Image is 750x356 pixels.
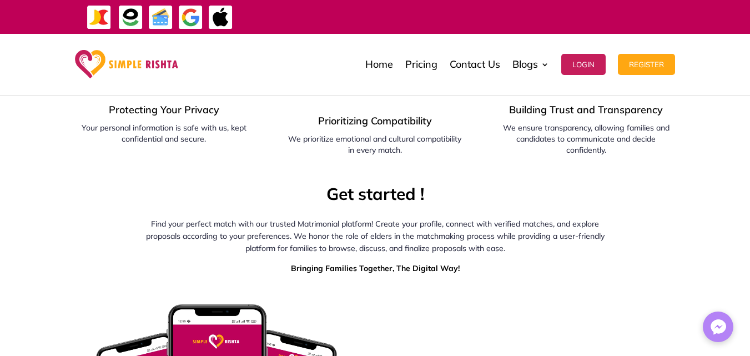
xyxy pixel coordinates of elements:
span: Your personal information is safe with us, kept confidential and secure. [82,123,246,144]
img: Messenger [707,316,729,338]
button: Register [618,54,675,75]
a: Pricing [405,37,437,92]
img: ApplePay-icon [208,5,233,30]
a: Login [561,37,606,92]
a: Home [365,37,393,92]
p: Find your perfect match with our trusted Matrimonial platform! Create your profile, connect with ... [135,218,615,262]
span: Prioritizing Compatibility [318,114,432,127]
span: We ensure transparency, allowing families and candidates to communicate and decide confidently. [503,123,670,155]
span: We prioritize emotional and cultural compatibility in every match. [288,134,461,155]
img: Credit Cards [148,5,173,30]
img: EasyPaisa-icon [118,5,143,30]
button: Login [561,54,606,75]
h2: Get started ! [75,184,675,209]
a: Register [618,37,675,92]
span: Protecting Your Privacy [109,103,219,116]
a: Contact Us [450,37,500,92]
img: JazzCash-icon [87,5,112,30]
img: GooglePay-icon [178,5,203,30]
a: Blogs [512,37,549,92]
strong: Bringing Families Together, The Digital Way! [291,263,460,273]
span: Building Trust and Transparency [509,103,663,116]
